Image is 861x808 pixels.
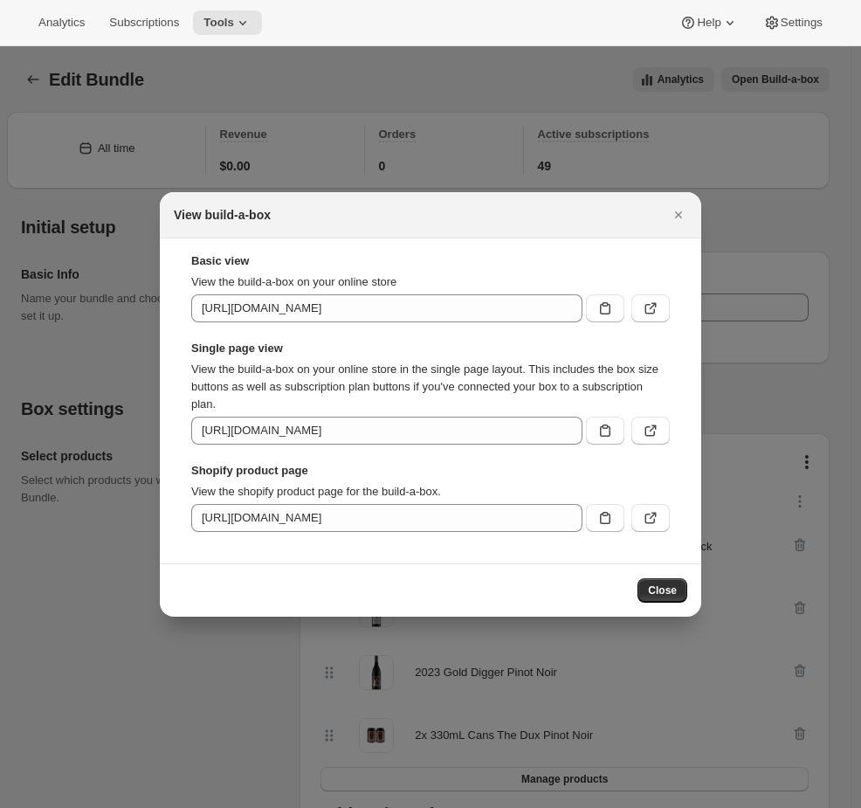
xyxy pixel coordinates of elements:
span: Tools [203,16,234,30]
button: Subscriptions [99,10,189,35]
span: Close [648,584,677,597]
span: Analytics [38,16,85,30]
button: Settings [753,10,833,35]
span: Settings [781,16,823,30]
strong: Single page view [191,340,670,357]
button: Help [669,10,748,35]
strong: Shopify product page [191,462,670,480]
p: View the shopify product page for the build-a-box. [191,483,670,501]
span: Help [697,16,720,30]
p: View the build-a-box on your online store in the single page layout. This includes the box size b... [191,361,670,413]
button: Close [637,578,687,603]
span: Subscriptions [109,16,179,30]
button: Close [666,203,691,227]
button: Analytics [28,10,95,35]
button: Tools [193,10,262,35]
p: View the build-a-box on your online store [191,273,670,291]
strong: Basic view [191,252,670,270]
h2: View build-a-box [174,206,271,224]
